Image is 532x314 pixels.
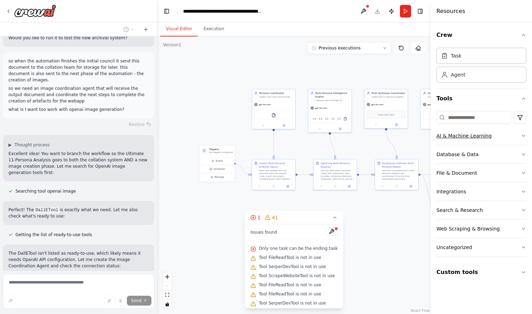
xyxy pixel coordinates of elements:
[251,229,277,235] span: Issues found
[436,244,472,251] div: Uncategorized
[389,184,404,188] button: No output available
[8,35,149,41] p: Would you like to run it to test the new archival system?
[436,132,492,139] div: AI & Machine Learning
[384,130,398,157] g: Edge from 35f4184f-7f98-48cf-aeb1-092d40d7ed7e to 3de42515-d90e-4700-8e4d-49bc6f6e19e7
[259,95,293,98] div: Collect user input documents and system framework questions, then coordinate parallel analysis ac...
[8,250,149,269] p: The DallETool isn't listed as ready-to-use, which likely means it needs OpenAI API configuration....
[201,174,233,180] button: Manage
[328,184,343,188] button: No output available
[330,127,350,131] button: Open in side panel
[320,169,355,180] div: Lore ips dolo sitam consecte {adip_elits_doeiusmo} tem incididun utlaboree dolorema {aliquaeni_ad...
[8,207,149,219] p: Perfect! The is exactly what we need. Let me also check what's ready to use:
[104,296,114,306] button: Upload files
[183,8,262,15] nav: breadcrumb
[364,89,408,128] div: Final Synthesis CoordinatorCollect all 11 persona insights and synthesize them into the final com...
[343,184,355,188] button: Open in side panel
[235,162,250,176] g: Edge from triggers to 084bc985-b21e-41ab-ae4b-e8526b61e63d
[163,300,172,309] button: toggle interactivity
[382,169,416,180] div: Take the comprehensive multi-persona analysis and synthesize it into the final deliverable docume...
[259,264,326,269] span: Tool SerperDevTool is not in use
[436,164,526,182] button: File & Document
[259,255,321,260] span: Tool FileReadTool is not in use
[8,142,12,148] span: ▶
[436,262,526,282] button: Custom tools
[436,182,526,201] button: Integrations
[272,131,275,157] g: Edge from 4bc42b46-4e8e-48ed-ba39-eaeff6f66dbe to 084bc985-b21e-41ab-ae4b-e8526b61e63d
[259,300,326,306] span: Tool SerperDevTool is not in use
[198,22,230,36] button: Execution
[201,166,233,172] button: Schedule
[313,159,357,190] div: Lightning Multi-Persona AnalysisLore ips dolo sitam consecte {adip_elits_doeiusmo} tem incididun ...
[436,108,526,262] div: Tools
[371,91,406,95] div: Final Synthesis Coordinator
[216,159,223,163] span: Event
[436,45,526,88] div: Crew
[328,134,337,157] g: Edge from e5825e60-ceeb-4676-8010-2a335126f718 to da766786-2874-4dd2-86e9-b2edc456d9b1
[131,298,142,303] span: Send
[313,116,316,121] img: Peterson Knowledge Framework
[319,45,361,51] span: Previous executions
[245,211,343,224] button: 141
[259,291,321,297] span: Tool FileReadTool is not in use
[214,175,224,179] span: Manage
[258,214,261,221] span: 1
[421,173,434,176] g: Edge from 3de42515-d90e-4700-8e4d-49bc6f6e19e7 to 611bba90-bb15-496a-8b78-45cc1587486f
[214,167,225,171] span: Schedule
[436,220,526,238] button: Web Scraping & Browsing
[272,214,278,221] span: 41
[308,89,352,133] div: Multi-Persona Intelligence EngineAnalyze users through 11 psychological perspectives using pre-bu...
[427,103,440,106] span: gpt-4o-mini
[451,52,461,59] div: Task
[411,309,430,313] a: React Flow attribution
[382,161,416,168] div: Synthesize Ultimate Multi-Persona Report
[436,127,526,145] button: AI & Machine Learning
[8,142,50,148] button: ▶Thought process
[162,6,171,16] button: Hide left sidebar
[282,184,294,188] button: Open in side panel
[387,122,407,127] button: Open in side panel
[163,272,172,309] div: React Flow controls
[209,147,233,151] h3: Triggers
[266,184,281,188] button: No output available
[420,89,464,129] div: Output Collation ArchivistCollect, organize, and archive all automation outputs with comprehensiv...
[163,290,172,300] button: fit view
[344,116,347,121] img: FileReadTool
[320,161,355,168] div: Lightning Multi-Persona Analysis
[436,89,526,108] button: Tools
[163,42,181,48] div: Version 1
[160,22,198,36] button: Visual Editor
[436,169,477,176] div: File & Document
[121,25,137,34] button: Switch to previous chat
[436,145,526,163] button: Database & Data
[315,91,349,98] div: Multi-Persona Intelligence Engine
[252,159,296,190] div: Collect Multi-Persona Analysis InputsRead and validate the two required input documents: {user_in...
[8,106,149,113] p: what is I want too work with openai image generation?
[319,116,323,121] img: Naval Knowledge Framework
[436,151,479,158] div: Database & Data
[436,207,483,214] div: Search & Research
[259,169,293,180] div: Read and validate the two required input documents: {user_input_document} containing user Q&A res...
[298,173,311,176] g: Edge from 084bc985-b21e-41ab-ae4b-e8526b61e63d to da766786-2874-4dd2-86e9-b2edc456d9b1
[259,103,271,106] span: gpt-4o-mini
[34,207,60,213] code: DallETool
[8,151,149,176] p: Excellent idea! You want to branch the workflow so the Ultimate 11-Persona Analysis goes to both ...
[421,173,434,208] g: Edge from 3de42515-d90e-4700-8e4d-49bc6f6e19e7 to aa91015b-21f3-4f07-9d2c-fa9207a8b36c
[371,95,406,98] div: Collect all 11 persona insights and synthesize them into the final comprehensive document with cl...
[15,232,92,238] span: Getting the list of ready-to-use tools
[163,272,172,281] button: zoom in
[199,145,235,182] div: TriggersNo triggers configuredEventScheduleManage
[315,99,349,102] div: Analyze users through 11 psychological perspectives using pre-built knowledge frameworks. Apply e...
[436,25,526,45] button: Crew
[436,7,465,15] h4: Resources
[274,123,294,127] button: Open in side panel
[436,238,526,256] button: Uncategorized
[272,113,276,117] img: FileReadTool
[315,107,327,109] span: gpt-4o-mini
[127,296,151,306] button: Send
[359,173,373,176] g: Edge from da766786-2874-4dd2-86e9-b2edc456d9b1 to 3de42515-d90e-4700-8e4d-49bc6f6e19e7
[15,188,76,194] span: Searching tool openai image
[405,184,417,188] button: Open in side panel
[8,58,149,83] p: so when the automation finishes the initial council it send this document to the collation team f...
[259,282,321,288] span: Tool FileReadTool is not in use
[436,201,526,219] button: Search & Research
